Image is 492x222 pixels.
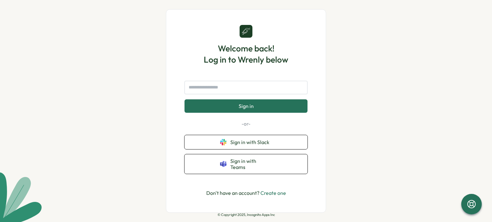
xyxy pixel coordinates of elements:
button: Sign in with Slack [184,135,307,149]
span: Sign in [239,103,254,109]
button: Sign in with Teams [184,154,307,174]
span: Sign in with Teams [230,158,272,170]
p: Don't have an account? [206,189,286,197]
p: -or- [184,120,307,127]
p: © Copyright 2025, Incognito Apps Inc [217,213,275,217]
span: Sign in with Slack [230,139,272,145]
a: Create one [260,190,286,196]
h1: Welcome back! Log in to Wrenly below [204,43,288,65]
button: Sign in [184,99,307,113]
